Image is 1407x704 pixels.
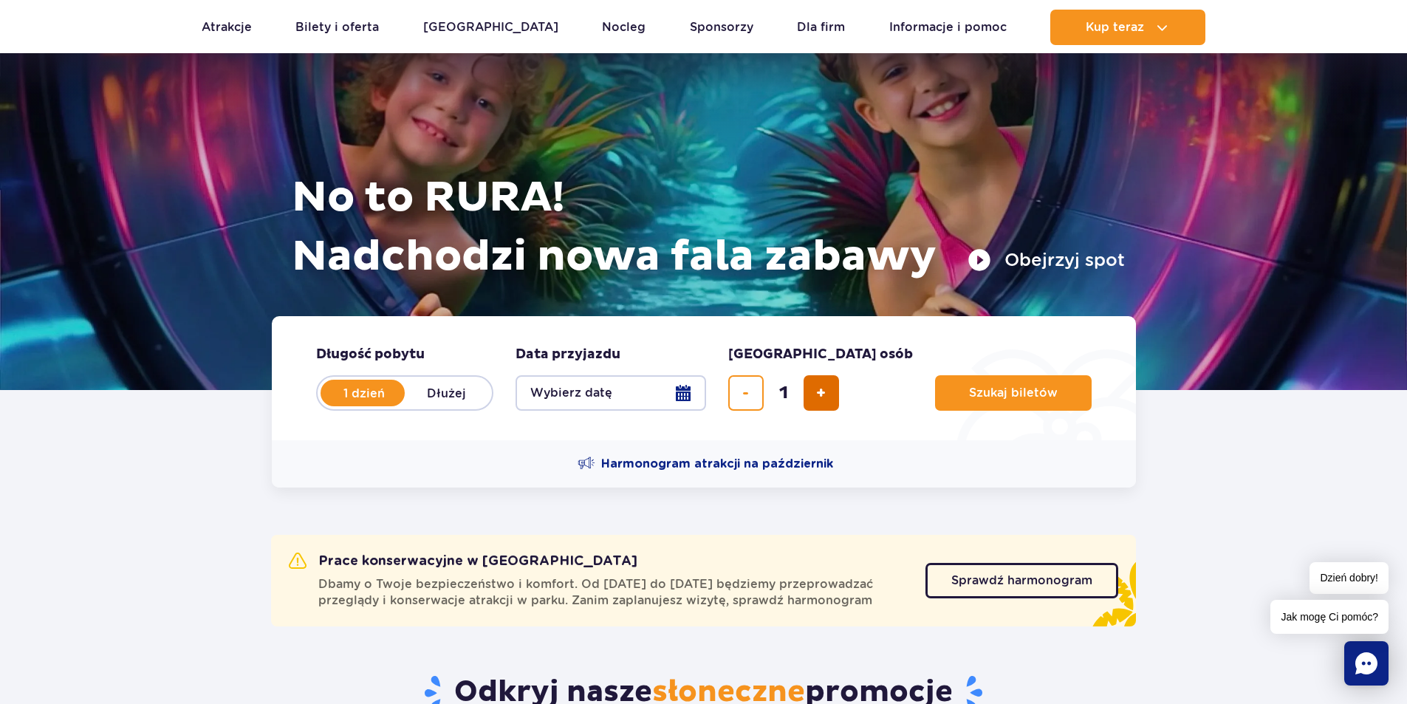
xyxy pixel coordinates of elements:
label: 1 dzień [322,377,406,409]
a: Informacje i pomoc [889,10,1007,45]
span: Kup teraz [1086,21,1144,34]
button: dodaj bilet [804,375,839,411]
h2: Prace konserwacyjne w [GEOGRAPHIC_DATA] [289,553,637,570]
span: Jak mogę Ci pomóc? [1270,600,1389,634]
a: Nocleg [602,10,646,45]
button: usuń bilet [728,375,764,411]
a: Dla firm [797,10,845,45]
a: Atrakcje [202,10,252,45]
button: Kup teraz [1050,10,1205,45]
a: Bilety i oferta [295,10,379,45]
span: Długość pobytu [316,346,425,363]
span: Dbamy o Twoje bezpieczeństwo i komfort. Od [DATE] do [DATE] będziemy przeprowadzać przeglądy i ko... [318,576,908,609]
a: Harmonogram atrakcji na październik [578,455,833,473]
a: Sponsorzy [690,10,753,45]
button: Szukaj biletów [935,375,1092,411]
div: Chat [1344,641,1389,686]
h1: No to RURA! Nadchodzi nowa fala zabawy [292,168,1125,287]
form: Planowanie wizyty w Park of Poland [272,316,1136,440]
span: [GEOGRAPHIC_DATA] osób [728,346,913,363]
span: Dzień dobry! [1310,562,1389,594]
a: Sprawdź harmonogram [925,563,1118,598]
a: [GEOGRAPHIC_DATA] [423,10,558,45]
span: Harmonogram atrakcji na październik [601,456,833,472]
span: Szukaj biletów [969,386,1058,400]
span: Sprawdź harmonogram [951,575,1092,587]
span: Data przyjazdu [516,346,620,363]
button: Obejrzyj spot [968,248,1125,272]
input: liczba biletów [766,375,801,411]
label: Dłużej [405,377,489,409]
button: Wybierz datę [516,375,706,411]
